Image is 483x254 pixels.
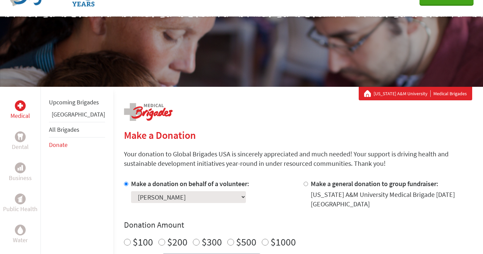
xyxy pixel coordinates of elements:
[311,190,473,209] div: [US_STATE] A&M University Medical Brigade [DATE] [GEOGRAPHIC_DATA]
[236,235,256,248] label: $500
[18,133,23,140] img: Dental
[124,220,472,230] h4: Donation Amount
[49,141,68,149] a: Donate
[133,235,153,248] label: $100
[10,111,30,121] p: Medical
[15,225,26,235] div: Water
[12,131,29,152] a: DentalDental
[124,149,472,168] p: Your donation to Global Brigades USA is sincerely appreciated and much needed! Your support is dr...
[271,235,296,248] label: $1000
[12,142,29,152] p: Dental
[49,110,105,122] li: Panama
[18,226,23,234] img: Water
[18,196,23,202] img: Public Health
[10,100,30,121] a: MedicalMedical
[124,129,472,141] h2: Make a Donation
[15,100,26,111] div: Medical
[49,98,99,106] a: Upcoming Brigades
[13,225,28,245] a: WaterWater
[124,103,173,121] img: logo-medical.png
[52,110,105,118] a: [GEOGRAPHIC_DATA]
[3,194,37,214] a: Public HealthPublic Health
[13,235,28,245] p: Water
[167,235,187,248] label: $200
[18,165,23,171] img: Business
[49,122,105,137] li: All Brigades
[49,95,105,110] li: Upcoming Brigades
[15,194,26,204] div: Public Health
[202,235,222,248] label: $300
[9,162,32,183] a: BusinessBusiness
[18,103,23,108] img: Medical
[15,131,26,142] div: Dental
[311,179,438,188] label: Make a general donation to group fundraiser:
[15,162,26,173] div: Business
[3,204,37,214] p: Public Health
[364,90,467,97] div: Medical Brigades
[131,179,249,188] label: Make a donation on behalf of a volunteer:
[49,137,105,152] li: Donate
[374,90,431,97] a: [US_STATE] A&M University
[9,173,32,183] p: Business
[49,126,79,133] a: All Brigades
